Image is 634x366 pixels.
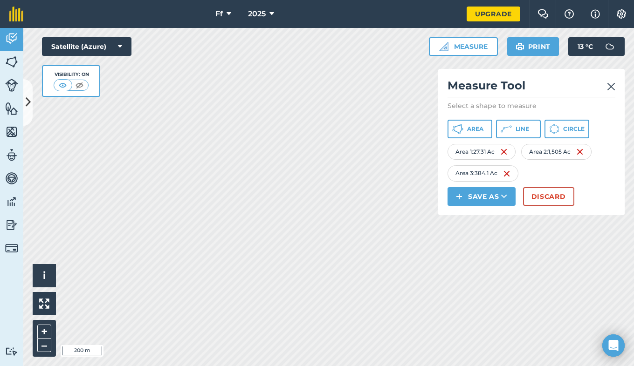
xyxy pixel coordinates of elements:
div: Area 2 : 1,505 Ac [521,144,592,160]
div: Visibility: On [54,71,89,78]
img: svg+xml;base64,PHN2ZyB4bWxucz0iaHR0cDovL3d3dy53My5vcmcvMjAwMC9zdmciIHdpZHRoPSIxNiIgaGVpZ2h0PSIyNC... [500,146,508,157]
img: svg+xml;base64,PD94bWwgdmVyc2lvbj0iMS4wIiBlbmNvZGluZz0idXRmLTgiPz4KPCEtLSBHZW5lcmF0b3I6IEFkb2JlIE... [5,171,18,185]
img: fieldmargin Logo [9,7,23,21]
img: Four arrows, one pointing top left, one top right, one bottom right and the last bottom left [39,298,49,309]
div: Area 3 : 384.1 Ac [448,165,518,181]
img: A cog icon [616,9,627,19]
button: Circle [544,120,589,138]
img: svg+xml;base64,PHN2ZyB4bWxucz0iaHR0cDovL3d3dy53My5vcmcvMjAwMC9zdmciIHdpZHRoPSIyMiIgaGVpZ2h0PSIzMC... [607,81,615,92]
img: svg+xml;base64,PD94bWwgdmVyc2lvbj0iMS4wIiBlbmNvZGluZz0idXRmLTgiPz4KPCEtLSBHZW5lcmF0b3I6IEFkb2JlIE... [5,218,18,232]
button: Area [448,120,492,138]
img: svg+xml;base64,PHN2ZyB4bWxucz0iaHR0cDovL3d3dy53My5vcmcvMjAwMC9zdmciIHdpZHRoPSIxNyIgaGVpZ2h0PSIxNy... [591,8,600,20]
img: svg+xml;base64,PHN2ZyB4bWxucz0iaHR0cDovL3d3dy53My5vcmcvMjAwMC9zdmciIHdpZHRoPSIxNiIgaGVpZ2h0PSIyNC... [503,168,510,179]
span: i [43,270,46,281]
button: Print [507,37,559,56]
span: Ff [215,8,223,20]
img: svg+xml;base64,PD94bWwgdmVyc2lvbj0iMS4wIiBlbmNvZGluZz0idXRmLTgiPz4KPCEtLSBHZW5lcmF0b3I6IEFkb2JlIE... [5,347,18,356]
p: Select a shape to measure [448,101,615,110]
img: svg+xml;base64,PHN2ZyB4bWxucz0iaHR0cDovL3d3dy53My5vcmcvMjAwMC9zdmciIHdpZHRoPSI1NiIgaGVpZ2h0PSI2MC... [5,55,18,69]
img: svg+xml;base64,PHN2ZyB4bWxucz0iaHR0cDovL3d3dy53My5vcmcvMjAwMC9zdmciIHdpZHRoPSIxOSIgaGVpZ2h0PSIyNC... [516,41,524,52]
button: Save as [448,187,516,206]
span: Area [467,125,483,133]
img: svg+xml;base64,PHN2ZyB4bWxucz0iaHR0cDovL3d3dy53My5vcmcvMjAwMC9zdmciIHdpZHRoPSIxNCIgaGVpZ2h0PSIyNC... [456,191,462,202]
span: Circle [563,125,585,133]
span: 13 ° C [578,37,593,56]
div: Open Intercom Messenger [602,334,625,357]
img: svg+xml;base64,PHN2ZyB4bWxucz0iaHR0cDovL3d3dy53My5vcmcvMjAwMC9zdmciIHdpZHRoPSI1NiIgaGVpZ2h0PSI2MC... [5,102,18,115]
img: svg+xml;base64,PHN2ZyB4bWxucz0iaHR0cDovL3d3dy53My5vcmcvMjAwMC9zdmciIHdpZHRoPSIxNiIgaGVpZ2h0PSIyNC... [576,146,584,157]
span: Line [516,125,529,133]
button: Discard [523,187,574,206]
img: svg+xml;base64,PD94bWwgdmVyc2lvbj0iMS4wIiBlbmNvZGluZz0idXRmLTgiPz4KPCEtLSBHZW5lcmF0b3I6IEFkb2JlIE... [5,242,18,255]
span: 2025 [248,8,266,20]
button: Measure [429,37,498,56]
img: svg+xml;base64,PD94bWwgdmVyc2lvbj0iMS4wIiBlbmNvZGluZz0idXRmLTgiPz4KPCEtLSBHZW5lcmF0b3I6IEFkb2JlIE... [5,148,18,162]
h2: Measure Tool [448,78,615,97]
button: 13 °C [568,37,625,56]
img: A question mark icon [564,9,575,19]
button: – [37,339,51,352]
button: Satellite (Azure) [42,37,131,56]
div: Area 1 : 27.31 Ac [448,144,516,160]
img: svg+xml;base64,PHN2ZyB4bWxucz0iaHR0cDovL3d3dy53My5vcmcvMjAwMC9zdmciIHdpZHRoPSI1MCIgaGVpZ2h0PSI0MC... [74,81,85,90]
button: i [33,264,56,287]
img: svg+xml;base64,PD94bWwgdmVyc2lvbj0iMS4wIiBlbmNvZGluZz0idXRmLTgiPz4KPCEtLSBHZW5lcmF0b3I6IEFkb2JlIE... [5,32,18,46]
img: svg+xml;base64,PHN2ZyB4bWxucz0iaHR0cDovL3d3dy53My5vcmcvMjAwMC9zdmciIHdpZHRoPSI1NiIgaGVpZ2h0PSI2MC... [5,125,18,139]
button: Line [496,120,541,138]
button: + [37,325,51,339]
img: svg+xml;base64,PD94bWwgdmVyc2lvbj0iMS4wIiBlbmNvZGluZz0idXRmLTgiPz4KPCEtLSBHZW5lcmF0b3I6IEFkb2JlIE... [600,37,619,56]
img: svg+xml;base64,PHN2ZyB4bWxucz0iaHR0cDovL3d3dy53My5vcmcvMjAwMC9zdmciIHdpZHRoPSI1MCIgaGVpZ2h0PSI0MC... [57,81,69,90]
a: Upgrade [467,7,520,21]
img: svg+xml;base64,PD94bWwgdmVyc2lvbj0iMS4wIiBlbmNvZGluZz0idXRmLTgiPz4KPCEtLSBHZW5lcmF0b3I6IEFkb2JlIE... [5,195,18,209]
img: Two speech bubbles overlapping with the left bubble in the forefront [538,9,549,19]
img: svg+xml;base64,PD94bWwgdmVyc2lvbj0iMS4wIiBlbmNvZGluZz0idXRmLTgiPz4KPCEtLSBHZW5lcmF0b3I6IEFkb2JlIE... [5,79,18,92]
img: Ruler icon [439,42,448,51]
